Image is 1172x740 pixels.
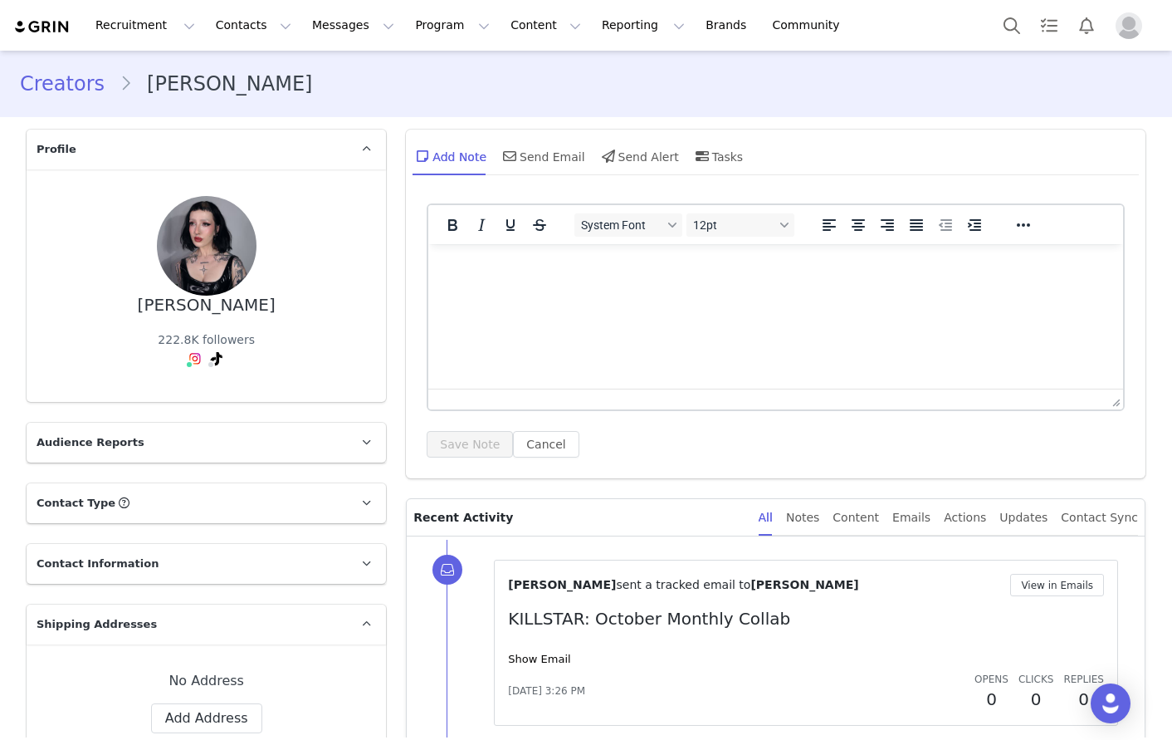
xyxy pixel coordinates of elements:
[592,7,695,44] button: Reporting
[686,213,794,237] button: Font sizes
[37,434,144,451] span: Audience Reports
[598,136,679,176] div: Send Alert
[1018,674,1053,685] span: Clicks
[158,331,255,349] div: 222.8K followers
[815,213,843,237] button: Align left
[508,606,1104,631] p: KILLSTAR: October Monthly Collab
[206,7,301,44] button: Contacts
[944,499,986,537] div: Actions
[37,556,159,572] span: Contact Information
[405,7,500,44] button: Program
[974,674,1008,685] span: Opens
[438,213,466,237] button: Bold
[1063,674,1104,685] span: Replies
[786,499,819,537] div: Notes
[960,213,989,237] button: Increase indent
[428,244,1123,389] iframe: Rich Text Area
[20,69,120,99] a: Creators
[999,499,1047,537] div: Updates
[759,499,773,537] div: All
[496,213,525,237] button: Underline
[931,213,960,237] button: Decrease indent
[692,136,744,176] div: Tasks
[1106,390,1123,409] div: Press the Up and Down arrow keys to resize the editor.
[427,431,513,458] button: Save Note
[974,687,1008,712] h2: 0
[37,141,76,158] span: Profile
[513,431,579,458] button: Cancel
[157,196,256,296] img: 6507f66d-2267-42e3-a5cb-73ca82aa979a.jpg
[833,499,879,537] div: Content
[37,616,157,633] span: Shipping Addresses
[763,7,857,44] a: Community
[1116,12,1142,39] img: placeholder-profile.jpg
[1091,684,1130,723] div: Open Intercom Messenger
[994,7,1030,44] button: Search
[1106,12,1159,39] button: Profile
[1061,499,1138,537] div: Contact Sync
[750,578,858,591] span: [PERSON_NAME]
[467,213,496,237] button: Italic
[1018,687,1053,712] h2: 0
[696,7,761,44] a: Brands
[892,499,930,537] div: Emails
[574,213,682,237] button: Fonts
[500,136,585,176] div: Send Email
[151,703,262,733] button: Add Address
[693,218,774,232] span: 12pt
[413,499,745,536] p: Recent Activity
[1009,213,1038,237] button: Reveal or hide additional toolbar items
[501,7,591,44] button: Content
[138,296,276,315] div: [PERSON_NAME]
[902,213,930,237] button: Justify
[844,213,872,237] button: Align center
[37,495,115,512] span: Contact Type
[53,671,359,691] div: No Address
[616,578,750,591] span: sent a tracked email to
[1063,687,1104,712] h2: 0
[13,19,71,35] img: grin logo
[508,684,585,698] span: [DATE] 3:26 PM
[1031,7,1067,44] a: Tasks
[873,213,901,237] button: Align right
[1010,574,1104,596] button: View in Emails
[508,653,570,665] a: Show Email
[413,136,486,176] div: Add Note
[188,352,202,365] img: instagram.svg
[525,213,554,237] button: Strikethrough
[508,578,616,591] span: [PERSON_NAME]
[1068,7,1105,44] button: Notifications
[302,7,404,44] button: Messages
[581,218,662,232] span: System Font
[85,7,205,44] button: Recruitment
